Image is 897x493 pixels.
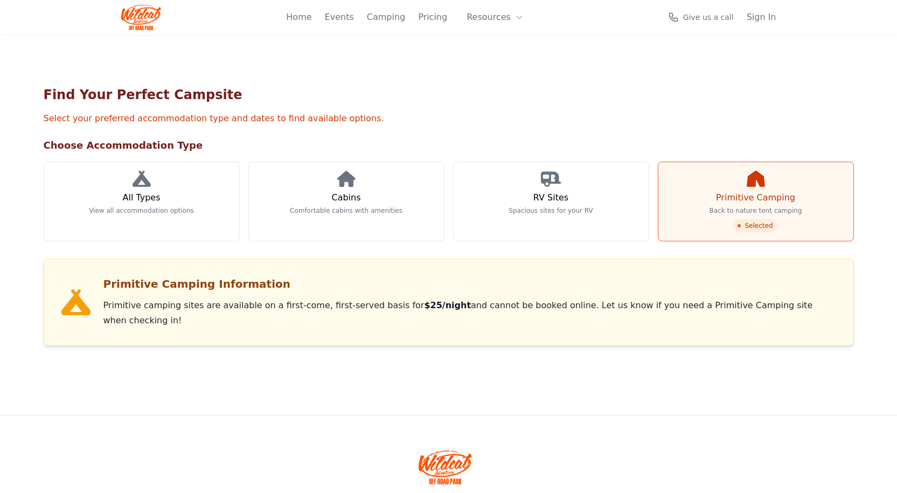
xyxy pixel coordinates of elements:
[460,6,530,28] button: Resources
[747,11,776,24] a: Sign In
[453,162,649,241] a: RV Sites Spacious sites for your RV
[121,4,162,30] img: Wildcat Logo
[331,191,360,204] h3: Cabins
[367,11,405,24] a: Camping
[44,162,240,241] a: All Types View all accommodation options
[683,12,734,23] span: Give us a call
[668,12,734,23] a: Give us a call
[103,298,836,328] div: Primitive camping sites are available on a first-come, first-served basis for and cannot be booke...
[103,276,836,291] h3: Primitive Camping Information
[44,112,854,125] p: Select your preferred accommodation type and dates to find available options.
[419,450,472,484] img: Wildcat Offroad park
[44,138,854,153] h2: Choose Accommodation Type
[710,206,802,215] p: Back to nature tent camping
[509,206,593,215] p: Spacious sites for your RV
[424,300,471,310] strong: $25/night
[533,191,568,204] h3: RV Sites
[734,219,777,232] span: Selected
[122,191,160,204] h3: All Types
[44,86,854,103] h1: Find Your Perfect Campsite
[290,206,402,215] p: Comfortable cabins with amenities
[248,162,444,241] a: Cabins Comfortable cabins with amenities
[89,206,194,215] p: View all accommodation options
[658,162,854,241] a: Primitive Camping Back to nature tent camping Selected
[325,11,354,24] a: Events
[716,191,795,204] h3: Primitive Camping
[286,11,311,24] a: Home
[418,11,447,24] a: Pricing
